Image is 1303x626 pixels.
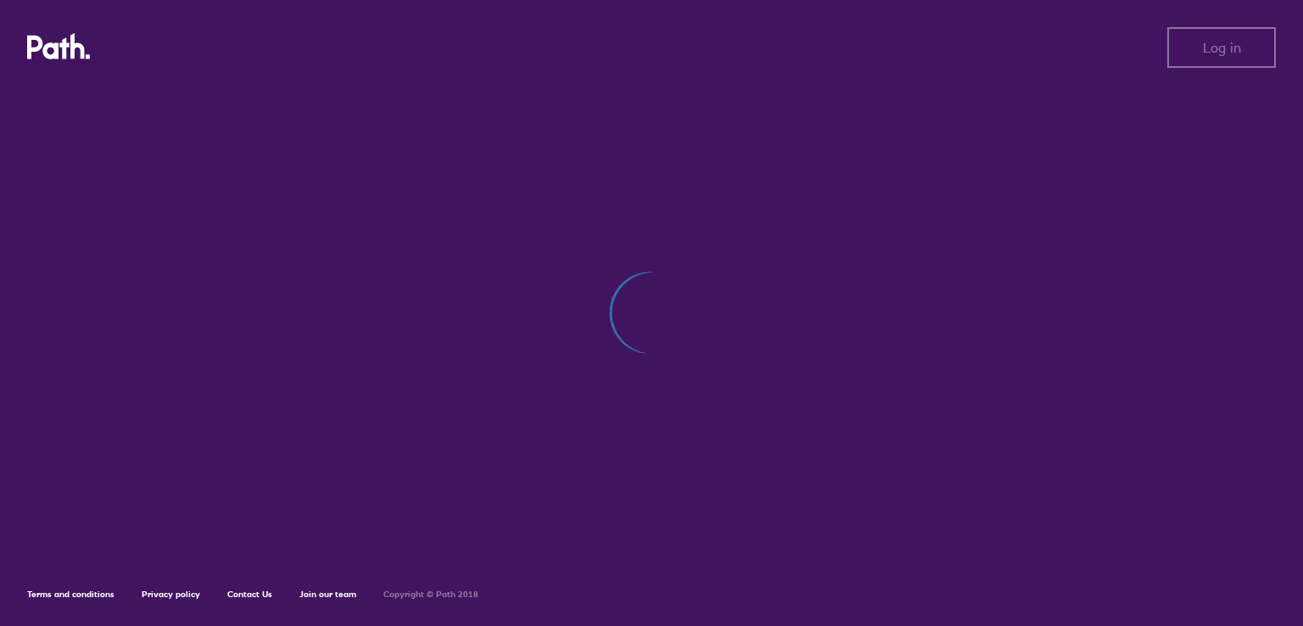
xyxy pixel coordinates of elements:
[142,589,200,600] a: Privacy policy
[383,590,478,600] h6: Copyright © Path 2018
[299,589,356,600] a: Join our team
[227,589,272,600] a: Contact Us
[1167,27,1276,68] button: Log in
[27,589,115,600] a: Terms and conditions
[1203,40,1241,55] span: Log in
